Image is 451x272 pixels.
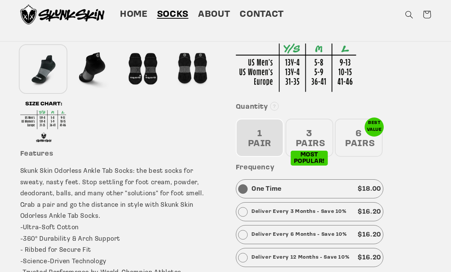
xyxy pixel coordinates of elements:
img: Sizing Chart [236,43,356,92]
p: Deliver Every 6 Months - Save 10% [251,231,347,238]
span: 18.00 [362,186,381,192]
p: $ [358,229,381,241]
span: 16.20 [362,254,381,261]
h3: Features [20,150,216,159]
p: $ [358,206,381,218]
div: 6 PAIRS [335,119,383,157]
span: Home [120,9,148,21]
span: Contact [240,9,284,21]
span: 16.20 [362,232,381,238]
span: About [198,9,230,21]
p: Deliver Every 12 Months - Save 10% [251,254,349,261]
span: Socks [157,9,188,21]
img: Skunk Skin Anti-Odor Socks. [20,5,104,24]
a: About [193,4,235,25]
p: Deliver Every 3 Months - Save 10% [251,208,347,216]
p: One Time [251,183,282,195]
a: Home [115,4,152,25]
a: Contact [235,4,289,25]
h3: Quantity [236,103,431,112]
summary: Search [401,6,418,23]
p: $ [358,183,381,195]
div: 1 PAIR [236,119,284,157]
span: 16.20 [362,209,381,215]
a: Socks [152,4,193,25]
h3: Frequency [236,164,431,172]
p: $ [358,252,381,264]
div: 3 PAIRS [286,119,333,157]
